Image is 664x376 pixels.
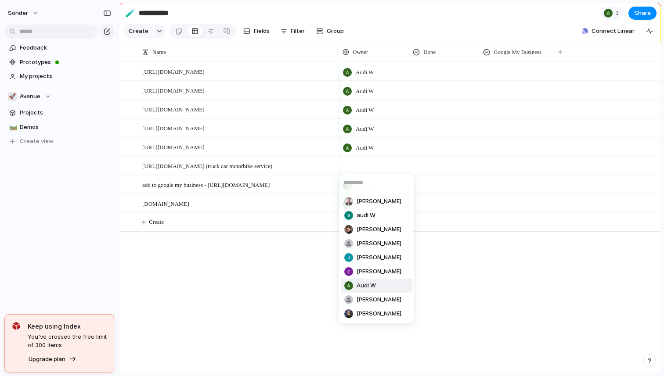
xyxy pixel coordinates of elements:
span: [PERSON_NAME] [357,253,401,262]
span: [PERSON_NAME] [357,239,401,248]
span: audi W [357,211,375,220]
span: [PERSON_NAME] [357,197,401,206]
span: Audi W [357,281,376,290]
span: [PERSON_NAME] [357,309,401,318]
span: [PERSON_NAME] [357,295,401,304]
span: [PERSON_NAME] [357,267,401,276]
span: [PERSON_NAME] [357,225,401,234]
